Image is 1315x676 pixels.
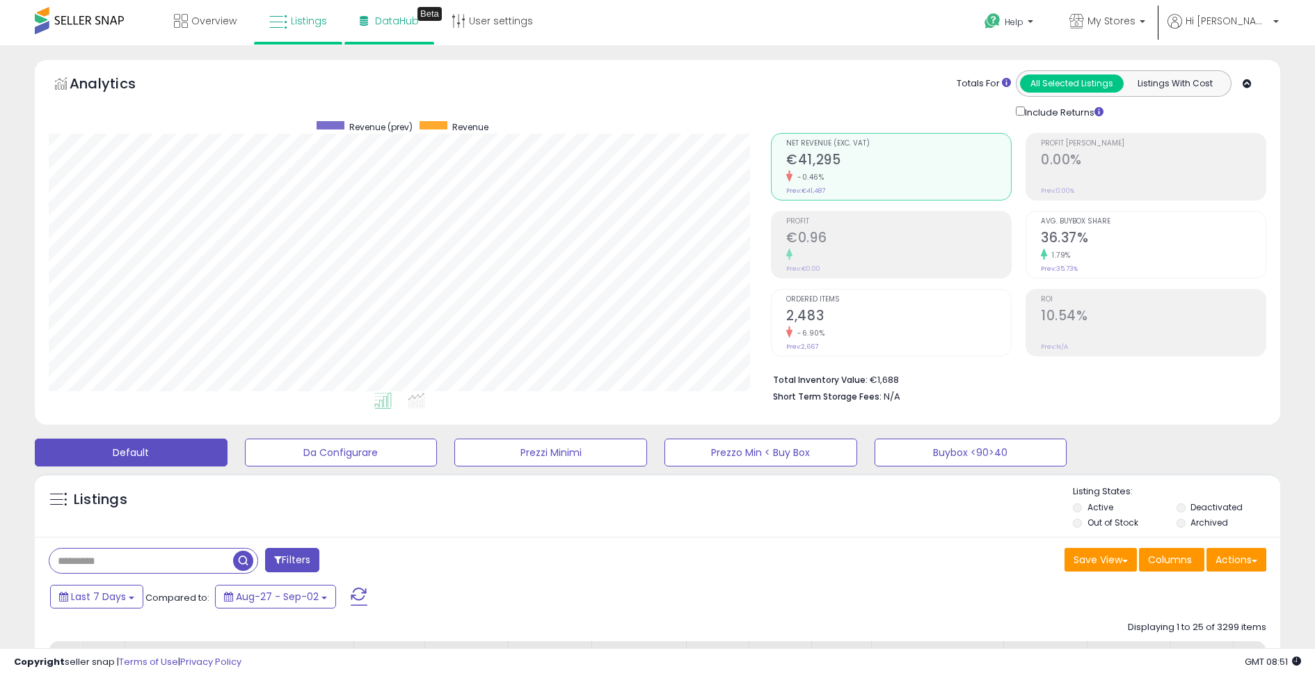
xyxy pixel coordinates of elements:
b: Short Term Storage Fees: [773,391,882,402]
strong: Copyright [14,655,65,668]
h2: 2,483 [786,308,1011,327]
div: Total Rev. [1239,647,1290,676]
label: Out of Stock [1087,517,1138,528]
button: Aug-27 - Sep-02 [215,585,336,608]
button: Last 7 Days [50,585,143,608]
div: Current Buybox Price [1093,647,1165,676]
span: Last 7 Days [71,590,126,604]
small: Prev: 35.73% [1041,265,1078,273]
div: Tooltip anchor [417,7,442,21]
span: My Stores [1087,14,1135,28]
button: Save View [1065,548,1137,572]
label: Archived [1190,517,1228,528]
span: Help [1005,16,1023,28]
small: -6.90% [792,328,824,338]
button: Prezzo Min < Buy Box [664,439,857,466]
small: Prev: €41,487 [786,187,825,195]
a: Terms of Use [119,655,178,668]
div: [PERSON_NAME] [598,647,680,661]
span: Hi [PERSON_NAME] [1186,14,1269,28]
button: Da Configurare [245,439,438,466]
a: Help [973,2,1047,45]
h2: €41,295 [786,152,1011,171]
span: Net Revenue (Exc. VAT) [786,140,1011,148]
span: Revenue [452,121,488,133]
span: Aug-27 - Sep-02 [236,590,319,604]
div: Ordered Items [755,647,806,676]
i: Get Help [984,13,1001,30]
small: Prev: N/A [1041,343,1068,351]
button: Filters [265,548,319,572]
p: Listing States: [1073,485,1280,498]
button: Prezzi Minimi [454,439,647,466]
button: Default [35,439,228,466]
span: N/A [884,390,900,403]
small: -0.46% [792,172,824,182]
h2: €0.96 [786,230,1011,249]
small: Prev: 0.00% [1041,187,1074,195]
small: Prev: 2,667 [786,343,818,351]
button: Listings With Cost [1123,74,1227,93]
div: Cost (Exc. VAT) [431,647,502,676]
span: Revenue (prev) [349,121,413,133]
div: Store Name [86,647,119,676]
div: Num of Comp. [1177,647,1227,676]
div: Displaying 1 to 25 of 3299 items [1128,621,1266,634]
label: Deactivated [1190,501,1243,513]
div: BB Share 24h. [692,647,743,676]
div: seller snap | | [14,656,241,669]
div: Min Price [514,647,586,661]
h2: 36.37% [1041,230,1266,249]
small: Prev: €0.00 [786,265,820,273]
button: Actions [1206,548,1266,572]
b: Total Inventory Value: [773,374,868,386]
div: Repricing [360,647,419,661]
h2: 0.00% [1041,152,1266,171]
h5: Listings [74,490,127,510]
a: Hi [PERSON_NAME] [1167,14,1279,45]
span: DataHub [375,14,419,28]
div: Listed Price [877,647,998,661]
div: Totals For [957,77,1011,91]
h2: 10.54% [1041,308,1266,327]
button: Buybox <90>40 [875,439,1067,466]
h5: Analytics [70,74,163,97]
div: Fulfillable Quantity [818,647,866,676]
span: Listings [291,14,327,28]
button: All Selected Listings [1020,74,1124,93]
span: Avg. Buybox Share [1041,218,1266,226]
button: Columns [1139,548,1204,572]
small: 1.79% [1047,250,1071,260]
span: Compared to: [145,591,209,604]
span: Profit [PERSON_NAME] [1041,140,1266,148]
span: Ordered Items [786,296,1011,304]
label: Active [1087,501,1113,513]
div: Include Returns [1005,104,1120,119]
span: Columns [1148,553,1192,567]
span: 2025-09-10 08:51 GMT [1245,655,1301,668]
a: Privacy Policy [180,655,241,668]
span: Profit [786,218,1011,226]
li: €1,688 [773,370,1256,387]
span: ROI [1041,296,1266,304]
div: Title [131,647,348,661]
span: Overview [191,14,237,28]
